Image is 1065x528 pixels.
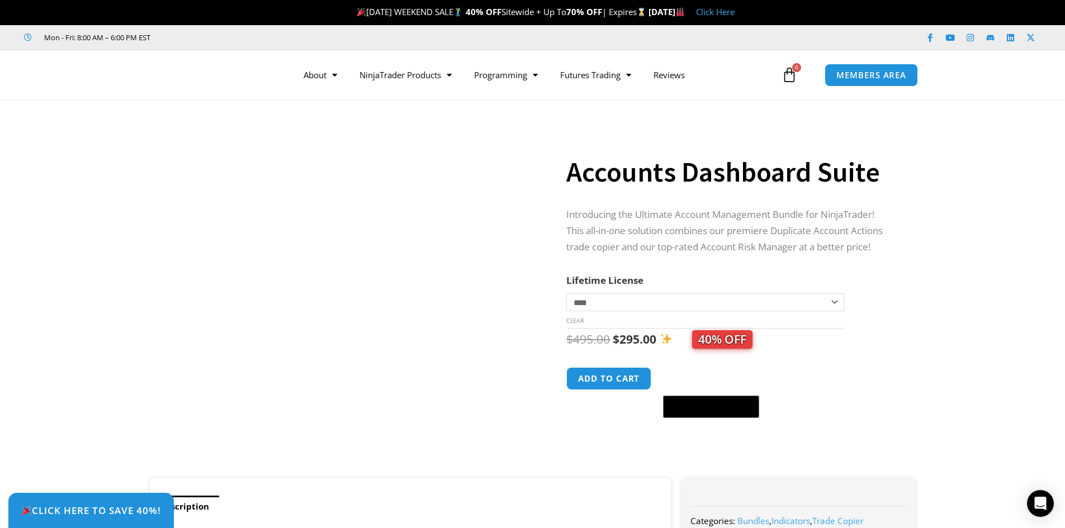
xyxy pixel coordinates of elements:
bdi: 295.00 [613,331,656,347]
a: Programming [463,62,549,88]
a: NinjaTrader Products [348,62,463,88]
strong: [DATE] [649,6,685,17]
img: 🏭 [676,8,684,16]
strong: 70% OFF [566,6,602,17]
h1: Accounts Dashboard Suite [566,153,893,192]
a: Futures Trading [549,62,642,88]
a: MEMBERS AREA [825,64,918,87]
a: Click Here [696,6,735,17]
span: $ [566,331,573,347]
nav: Menu [292,62,779,88]
span: [DATE] WEEKEND SALE Sitewide + Up To | Expires [354,6,648,17]
a: Clear options [566,317,584,325]
div: Open Intercom Messenger [1027,490,1054,517]
bdi: 495.00 [566,331,610,347]
a: About [292,62,348,88]
span: Mon - Fri: 8:00 AM – 6:00 PM EST [41,31,150,44]
img: 🎉 [22,506,31,515]
iframe: Customer reviews powered by Trustpilot [166,32,334,43]
iframe: PayPal Message 1 [566,425,893,435]
strong: 40% OFF [466,6,501,17]
a: Reviews [642,62,696,88]
span: 40% OFF [692,330,752,349]
label: Lifetime License [566,274,643,287]
p: Introducing the Ultimate Account Management Bundle for NinjaTrader! This all-in-one solution comb... [566,207,893,255]
img: ✨ [660,333,672,345]
span: MEMBERS AREA [836,71,906,79]
button: Buy with GPay [663,396,759,418]
img: LogoAI | Affordable Indicators – NinjaTrader [132,55,252,95]
iframe: Secure express checkout frame [661,365,761,392]
a: 🎉Click Here to save 40%! [8,493,174,528]
span: Click Here to save 40%! [21,506,161,515]
img: ⌛ [637,8,646,16]
a: 0 [765,59,814,91]
button: Add to cart [566,367,651,390]
span: 0 [792,63,801,72]
img: 🏌️‍♂️ [454,8,462,16]
span: $ [613,331,619,347]
img: 🎉 [357,8,366,16]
